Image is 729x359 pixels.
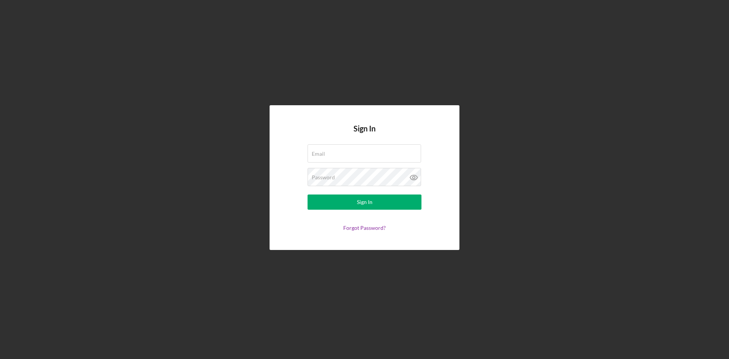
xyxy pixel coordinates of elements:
[353,124,376,144] h4: Sign In
[357,195,372,210] div: Sign In
[312,151,325,157] label: Email
[343,225,386,231] a: Forgot Password?
[312,174,335,180] label: Password
[308,195,421,210] button: Sign In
